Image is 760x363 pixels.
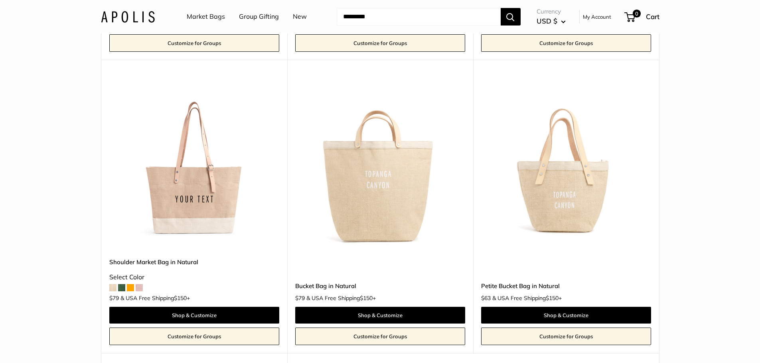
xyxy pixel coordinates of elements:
[295,80,465,249] img: Bucket Bag in Natural
[481,328,651,345] a: Customize for Groups
[360,294,373,302] span: $150
[537,6,566,17] span: Currency
[239,11,279,23] a: Group Gifting
[501,8,521,26] button: Search
[306,295,376,301] span: & USA Free Shipping +
[481,80,651,249] a: Petite Bucket Bag in NaturalPetite Bucket Bag in Natural
[295,328,465,345] a: Customize for Groups
[109,257,279,267] a: Shoulder Market Bag in Natural
[295,307,465,324] a: Shop & Customize
[481,80,651,249] img: Petite Bucket Bag in Natural
[492,295,562,301] span: & USA Free Shipping +
[583,12,611,22] a: My Account
[295,294,305,302] span: $79
[625,10,659,23] a: 0 Cart
[337,8,501,26] input: Search...
[546,294,559,302] span: $150
[109,34,279,52] a: Customize for Groups
[537,15,566,27] button: USD $
[632,10,640,18] span: 0
[295,34,465,52] a: Customize for Groups
[109,294,119,302] span: $79
[481,307,651,324] a: Shop & Customize
[295,80,465,249] a: Bucket Bag in NaturalBucket Bag in Natural
[109,328,279,345] a: Customize for Groups
[109,80,279,249] a: Shoulder Market Bag in NaturalShoulder Market Bag in Natural
[481,281,651,290] a: Petite Bucket Bag in Natural
[481,34,651,52] a: Customize for Groups
[481,294,491,302] span: $63
[293,11,307,23] a: New
[109,307,279,324] a: Shop & Customize
[6,333,85,357] iframe: Sign Up via Text for Offers
[101,11,155,22] img: Apolis
[646,12,659,21] span: Cart
[120,295,190,301] span: & USA Free Shipping +
[537,17,557,25] span: USD $
[187,11,225,23] a: Market Bags
[109,271,279,283] div: Select Color
[109,80,279,249] img: Shoulder Market Bag in Natural
[295,281,465,290] a: Bucket Bag in Natural
[174,294,187,302] span: $150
